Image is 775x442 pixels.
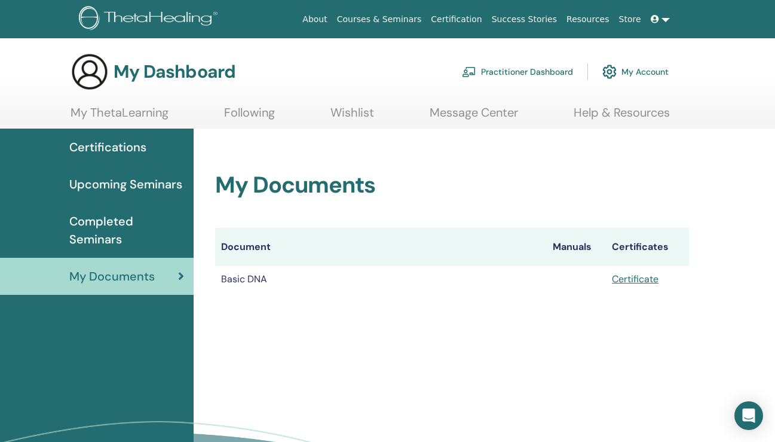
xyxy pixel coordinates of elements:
td: Basic DNA [215,266,547,292]
a: Courses & Seminars [332,8,427,31]
img: logo.png [79,6,222,33]
span: Completed Seminars [69,212,184,248]
th: Certificates [606,228,689,266]
img: chalkboard-teacher.svg [462,66,476,77]
img: cog.svg [602,62,617,82]
h3: My Dashboard [114,61,235,83]
a: Success Stories [487,8,562,31]
a: About [298,8,332,31]
a: Help & Resources [574,105,670,129]
a: Message Center [430,105,518,129]
th: Document [215,228,547,266]
a: Certificate [612,273,658,285]
span: Upcoming Seminars [69,175,182,193]
a: My Account [602,59,669,85]
h2: My Documents [215,172,689,199]
img: generic-user-icon.jpg [71,53,109,91]
a: Resources [562,8,614,31]
span: My Documents [69,267,155,285]
a: Store [614,8,646,31]
a: Practitioner Dashboard [462,59,573,85]
span: Certifications [69,138,146,156]
a: Following [224,105,275,129]
a: My ThetaLearning [71,105,169,129]
div: Open Intercom Messenger [734,401,763,430]
th: Manuals [547,228,606,266]
a: Wishlist [330,105,374,129]
a: Certification [426,8,486,31]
